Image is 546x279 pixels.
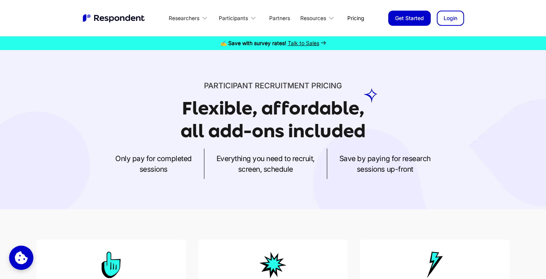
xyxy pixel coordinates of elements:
[220,40,286,46] strong: ✍️ Save with survey rates!
[311,81,342,90] span: PRICING
[215,9,263,27] div: Participants
[263,9,296,27] a: Partners
[388,11,431,26] a: Get Started
[82,13,146,23] img: Untitled UI logotext
[180,98,366,141] h1: Flexible, affordable, all add-ons included
[204,81,309,90] span: Participant recruitment
[288,40,319,46] span: Talk to Sales
[339,153,431,174] p: Save by paying for research sessions up-front
[169,14,199,22] div: Researchers
[219,14,248,22] div: Participants
[217,153,315,174] p: Everything you need to recruit, screen, schedule
[300,14,326,22] div: Resources
[437,11,464,26] a: Login
[341,9,370,27] a: Pricing
[115,153,191,174] p: Only pay for completed sessions
[82,13,146,23] a: home
[165,9,215,27] div: Researchers
[296,9,341,27] div: Resources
